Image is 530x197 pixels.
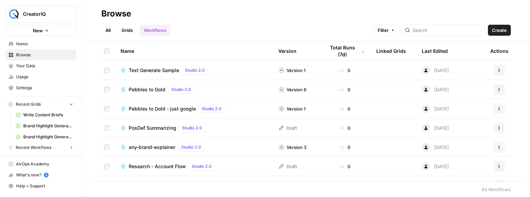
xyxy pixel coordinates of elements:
button: Help + Support [5,181,76,192]
span: Studio 2.0 [192,163,212,170]
a: Usage [5,71,76,82]
a: Browse [5,49,76,60]
div: 63 Workflows [482,186,511,193]
div: 0 [325,125,365,131]
a: Top 10 Brand ExplainerStudio 2.0 [121,182,267,190]
span: New [33,27,43,34]
div: Version 3 [278,144,306,151]
div: [DATE] [422,143,449,151]
span: Settings [16,85,73,91]
span: CreatorIQ [23,11,64,18]
div: [DATE] [422,124,449,132]
span: any-brand-explainer [129,144,175,151]
span: Recent Grids [16,101,41,107]
a: Home [5,38,76,49]
div: Draft [278,163,297,170]
a: AirOps Academy [5,159,76,170]
span: PosDef Summarizing [129,125,176,131]
div: Version 1 [278,105,305,112]
div: 0 [325,144,365,151]
button: New [5,25,76,36]
span: Brand Highlight Generator Grid [23,123,73,129]
input: Search [413,27,482,34]
div: [DATE] [422,105,449,113]
div: Version 6 [278,86,306,93]
a: PosDef SummarizingStudio 2.0 [121,124,267,132]
div: Last Edited [422,42,448,60]
button: Recent Grids [5,99,76,109]
span: Usage [16,74,73,80]
span: Brand Highlight Generator Grid (3) [23,134,73,140]
a: All [101,25,115,36]
span: Text Generate Sample [129,67,179,74]
div: Draft [278,125,297,131]
a: Brand Highlight Generator Grid (3) [13,131,76,142]
div: 0 [325,163,365,170]
div: [DATE] [422,162,449,171]
div: What's new? [6,170,76,180]
span: Browse [16,52,73,58]
span: Recent Workflows [16,144,51,151]
div: Name [121,42,267,60]
div: Linked Grids [376,42,406,60]
button: Create [488,25,511,36]
div: [DATE] [422,85,449,94]
a: Pebbles to GoldStudio 2.0 [121,85,267,94]
div: Version [278,42,296,60]
a: Grids [117,25,137,36]
a: Your Data [5,60,76,71]
div: 0 [325,86,365,93]
div: Total Runs (7d) [325,42,365,60]
div: Actions [490,42,508,60]
span: Research - Account Flow [129,163,186,170]
span: Studio 2.0 [202,106,222,112]
button: Recent Workflows [5,142,76,153]
span: Studio 2.0 [185,67,205,73]
span: Pebbles to Gold - just google [129,105,196,112]
span: Home [16,41,73,47]
button: What's new? 5 [5,170,76,181]
span: Filter [378,27,389,34]
span: Help + Support [16,183,73,189]
button: Workspace: CreatorIQ [5,5,76,23]
a: 5 [44,173,49,177]
span: Write Content Briefs [23,112,73,118]
img: CreatorIQ Logo [8,8,20,20]
span: Create [492,27,507,34]
button: Filter [373,25,399,36]
span: AirOps Academy [16,161,73,167]
a: Brand Highlight Generator Grid [13,120,76,131]
span: Your Data [16,63,73,69]
div: Browse [101,8,131,19]
a: Settings [5,82,76,93]
span: Studio 2.0 [181,144,201,150]
div: [DATE] [422,182,449,190]
text: 5 [45,173,47,177]
a: Pebbles to Gold - just googleStudio 2.0 [121,105,267,113]
span: Studio 2.0 [171,86,191,93]
div: 0 [325,105,365,112]
a: Research - Account FlowStudio 2.0 [121,162,267,171]
div: Version 1 [278,67,305,74]
span: Studio 2.0 [182,125,202,131]
a: any-brand-explainerStudio 2.0 [121,143,267,151]
div: 0 [325,67,365,74]
a: Write Content Briefs [13,109,76,120]
a: Text Generate SampleStudio 2.0 [121,66,267,74]
a: Workflows [140,25,171,36]
span: Pebbles to Gold [129,86,165,93]
div: [DATE] [422,66,449,74]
